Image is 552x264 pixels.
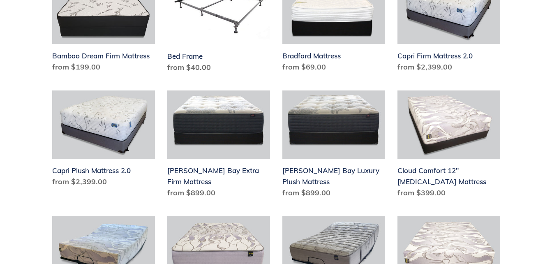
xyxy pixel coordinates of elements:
[282,90,385,202] a: Chadwick Bay Luxury Plush Mattress
[397,90,500,202] a: Cloud Comfort 12" Memory Foam Mattress
[52,90,155,191] a: Capri Plush Mattress 2.0
[167,90,270,202] a: Chadwick Bay Extra Firm Mattress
